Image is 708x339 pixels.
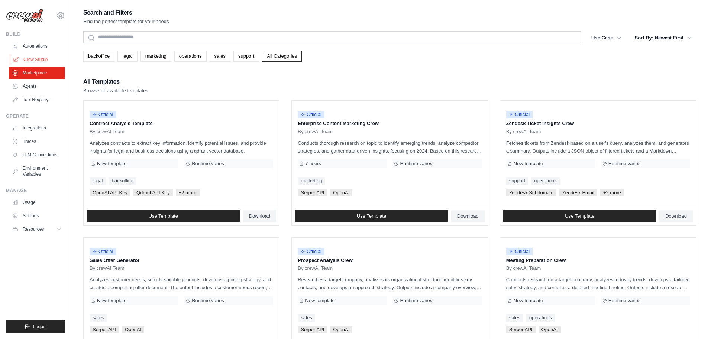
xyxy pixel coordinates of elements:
[506,257,690,264] p: Meeting Preparation Crew
[305,298,334,304] span: New template
[506,326,536,333] span: Serper API
[608,161,641,167] span: Runtime varies
[506,129,541,135] span: By crewAI Team
[305,161,321,167] span: 7 users
[97,298,126,304] span: New template
[9,135,65,147] a: Traces
[587,31,626,45] button: Use Case
[23,226,44,232] span: Resources
[514,161,543,167] span: New template
[298,189,327,196] span: Serper API
[90,265,125,271] span: By crewAI Team
[400,161,432,167] span: Runtime varies
[233,51,259,62] a: support
[9,196,65,208] a: Usage
[262,51,302,62] a: All Categories
[10,54,66,65] a: Crew Studio
[83,77,148,87] h2: All Templates
[83,18,169,25] p: Find the perfect template for your needs
[506,139,690,155] p: Fetches tickets from Zendesk based on a user's query, analyzes them, and generates a summary. Out...
[503,210,657,222] a: Use Template
[457,213,479,219] span: Download
[6,31,65,37] div: Build
[90,314,107,322] a: sales
[6,113,65,119] div: Operate
[9,162,65,180] a: Environment Variables
[298,139,481,155] p: Conducts thorough research on topic to identify emerging trends, analyze competitor strategies, a...
[6,188,65,194] div: Manage
[9,223,65,235] button: Resources
[243,210,277,222] a: Download
[559,189,597,196] span: Zendesk Email
[83,7,169,18] h2: Search and Filters
[659,210,693,222] a: Download
[6,320,65,333] button: Logout
[298,129,333,135] span: By crewAI Team
[109,177,136,185] a: backoffice
[90,177,106,185] a: legal
[9,40,65,52] a: Automations
[9,149,65,161] a: LLM Connections
[330,189,352,196] span: OpenAI
[506,111,533,118] span: Official
[33,324,47,330] span: Logout
[9,67,65,79] a: Marketplace
[506,189,556,196] span: Zendesk Subdomain
[90,111,116,118] span: Official
[506,276,690,291] p: Conducts research on a target company, analyzes industry trends, develops a tailored sales strate...
[295,210,448,222] a: Use Template
[249,213,271,219] span: Download
[298,265,333,271] span: By crewAI Team
[83,87,148,95] p: Browse all available templates
[140,51,171,62] a: marketing
[357,213,386,219] span: Use Template
[298,257,481,264] p: Prospect Analysis Crew
[330,326,352,333] span: OpenAI
[400,298,432,304] span: Runtime varies
[451,210,485,222] a: Download
[506,248,533,255] span: Official
[6,9,43,23] img: Logo
[133,189,173,196] span: Qdrant API Key
[298,314,315,322] a: sales
[298,177,325,185] a: marketing
[192,298,224,304] span: Runtime varies
[298,120,481,127] p: Enterprise Content Marketing Crew
[298,326,327,333] span: Serper API
[87,210,240,222] a: Use Template
[90,248,116,255] span: Official
[90,139,273,155] p: Analyzes contracts to extract key information, identify potential issues, and provide insights fo...
[97,161,126,167] span: New template
[149,213,178,219] span: Use Template
[90,276,273,291] p: Analyzes customer needs, selects suitable products, develops a pricing strategy, and creates a co...
[506,120,690,127] p: Zendesk Ticket Insights Crew
[298,111,324,118] span: Official
[506,314,523,322] a: sales
[192,161,224,167] span: Runtime varies
[174,51,207,62] a: operations
[298,276,481,291] p: Researches a target company, analyzes its organizational structure, identifies key contacts, and ...
[630,31,696,45] button: Sort By: Newest First
[90,257,273,264] p: Sales Offer Generator
[506,177,528,185] a: support
[9,122,65,134] a: Integrations
[122,326,144,333] span: OpenAI
[9,94,65,106] a: Tool Registry
[90,129,125,135] span: By crewAI Team
[9,80,65,92] a: Agents
[526,314,555,322] a: operations
[608,298,641,304] span: Runtime varies
[665,213,687,219] span: Download
[600,189,624,196] span: +2 more
[210,51,230,62] a: sales
[514,298,543,304] span: New template
[539,326,561,333] span: OpenAI
[90,189,130,196] span: OpenAI API Key
[565,213,594,219] span: Use Template
[298,248,324,255] span: Official
[176,189,200,196] span: +2 more
[90,326,119,333] span: Serper API
[506,265,541,271] span: By crewAI Team
[117,51,137,62] a: legal
[90,120,273,127] p: Contract Analysis Template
